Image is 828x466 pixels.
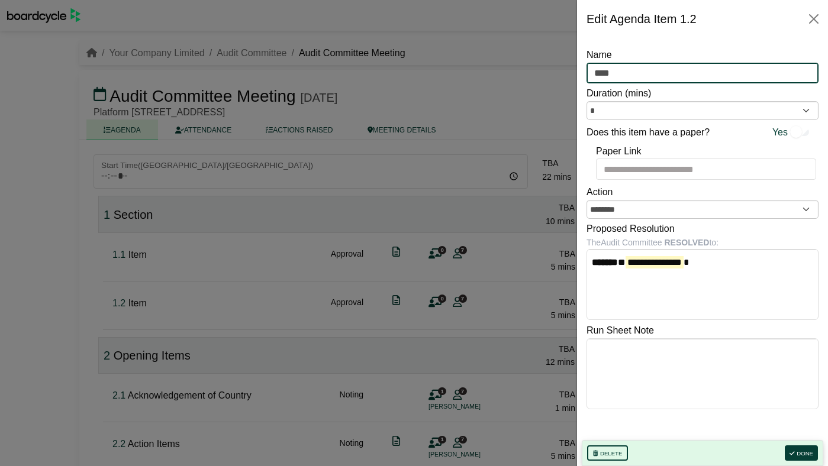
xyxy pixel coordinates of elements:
button: Delete [587,445,628,461]
label: Run Sheet Note [587,323,654,338]
label: Proposed Resolution [587,221,675,237]
label: Paper Link [596,144,642,159]
label: Name [587,47,612,63]
button: Close [804,9,823,28]
label: Action [587,185,613,200]
b: RESOLVED [665,238,710,247]
div: Edit Agenda Item 1.2 [587,9,697,28]
button: Done [785,445,818,461]
div: The Audit Committee to: [587,236,819,249]
span: Yes [772,125,788,140]
label: Does this item have a paper? [587,125,710,140]
label: Duration (mins) [587,86,651,101]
